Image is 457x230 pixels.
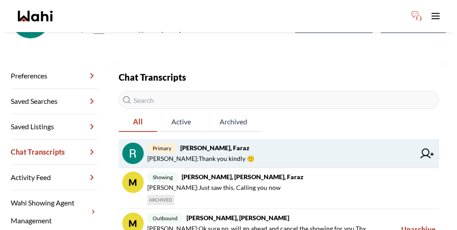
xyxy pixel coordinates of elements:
[147,195,174,205] span: ARCHIVED
[147,143,177,153] span: primary
[147,213,183,223] span: outbound
[187,214,289,222] strong: [PERSON_NAME], [PERSON_NAME]
[122,172,144,193] div: M
[119,112,157,132] button: All
[427,7,445,25] button: Toggle open navigation menu
[119,91,439,109] input: Search
[18,11,53,21] a: Wahi homepage
[119,112,157,131] span: All
[11,89,97,114] a: Saved Searches
[157,112,205,131] span: Active
[119,168,439,209] a: Mshowing[PERSON_NAME], [PERSON_NAME], Faraz[PERSON_NAME]:Just saw this. Calling you nowARCHIVED
[11,165,97,190] a: Activity Feed
[182,173,303,181] strong: [PERSON_NAME], [PERSON_NAME], Faraz
[205,112,262,132] button: Archived
[147,153,254,164] span: [PERSON_NAME] : Thank you kindly 🙂
[11,114,97,140] a: Saved Listings
[157,112,205,132] button: Active
[180,144,249,152] strong: [PERSON_NAME], Faraz
[205,112,262,131] span: Archived
[11,140,97,165] a: Chat Transcripts
[147,182,281,193] span: [PERSON_NAME] : Just saw this. Calling you now
[119,139,439,168] a: primary[PERSON_NAME], Faraz[PERSON_NAME]:Thank you kindly 🙂
[119,72,186,82] strong: Chat Transcripts
[122,143,144,164] img: chat avatar
[11,63,97,89] a: Preferences
[147,172,178,182] span: showing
